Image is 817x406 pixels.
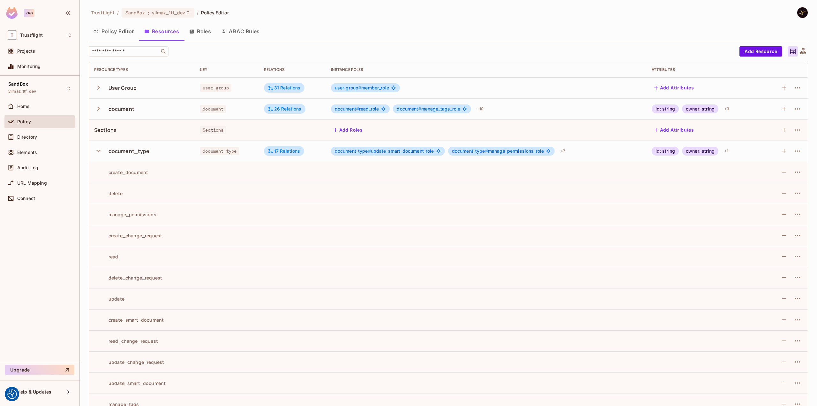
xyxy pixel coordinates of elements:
span: : [147,10,150,15]
span: yilmaz_1tf_dev [8,89,36,94]
span: Sections [200,126,226,134]
span: Projects [17,49,35,54]
div: Instance roles [331,67,641,72]
div: Pro [24,9,34,17]
div: + 10 [474,104,486,114]
button: Add Roles [331,125,365,135]
button: Consent Preferences [7,389,17,399]
span: manage_tags_role [397,106,460,111]
div: + 7 [558,146,568,156]
div: update_change_request [94,359,164,365]
span: T [7,30,17,40]
span: # [485,148,488,154]
span: Policy [17,119,31,124]
button: Add Attributes [652,125,697,135]
span: user-group [200,84,231,92]
div: Relations [264,67,321,72]
div: create_document [94,169,148,175]
span: document [200,105,226,113]
button: Policy Editor [89,23,139,39]
button: Roles [184,23,216,39]
span: SandBox [125,10,145,16]
span: Monitoring [17,64,41,69]
div: document_type [109,148,150,155]
div: Resource Types [94,67,190,72]
div: create_change_request [94,233,162,239]
div: Key [200,67,254,72]
div: delete_change_request [94,275,162,281]
div: create_smart_document [94,317,164,323]
span: document_type [335,148,371,154]
img: Revisit consent button [7,389,17,399]
li: / [117,10,119,16]
div: Attributes [652,67,759,72]
button: ABAC Rules [216,23,265,39]
span: Connect [17,196,35,201]
div: 17 Relations [268,148,300,154]
div: User Group [109,84,137,91]
div: update_smart_document [94,380,166,386]
span: read_role [335,106,379,111]
button: Resources [139,23,184,39]
img: SReyMgAAAABJRU5ErkJggg== [6,7,18,19]
span: Directory [17,134,37,140]
div: Sections [94,126,116,134]
img: Yilmaz Alizadeh [797,7,808,18]
span: document_type [452,148,488,154]
div: id: string [652,147,679,156]
span: Workspace: Trustflight [20,33,43,38]
button: Upgrade [5,365,74,375]
span: the active workspace [91,10,115,16]
span: Help & Updates [17,389,51,395]
span: # [356,106,359,111]
div: id: string [652,104,679,113]
span: document [397,106,421,111]
span: document [335,106,359,111]
button: Add Attributes [652,83,697,93]
span: URL Mapping [17,180,47,186]
div: + 1 [722,146,731,156]
span: member_role [335,85,389,90]
div: manage_permissions [94,211,156,218]
li: / [197,10,199,16]
div: owner: string [682,104,718,113]
span: Home [17,104,30,109]
div: update [94,296,124,302]
span: yilmaz_1tf_dev [152,10,185,16]
span: # [368,148,371,154]
div: delete [94,190,123,196]
div: read_change_request [94,338,158,344]
div: 31 Relations [268,85,301,91]
span: SandBox [8,81,28,87]
div: owner: string [682,147,718,156]
span: Policy Editor [201,10,229,16]
button: Add Resource [739,46,782,57]
div: read [94,254,118,260]
div: + 3 [722,104,732,114]
div: document [109,105,134,112]
span: # [418,106,421,111]
span: manage_permissions_role [452,149,544,154]
span: document_type [200,147,239,155]
span: update_smart_document_role [335,149,434,154]
span: # [358,85,361,90]
span: Elements [17,150,37,155]
span: Audit Log [17,165,38,170]
span: user-group [335,85,362,90]
div: 26 Relations [268,106,302,112]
